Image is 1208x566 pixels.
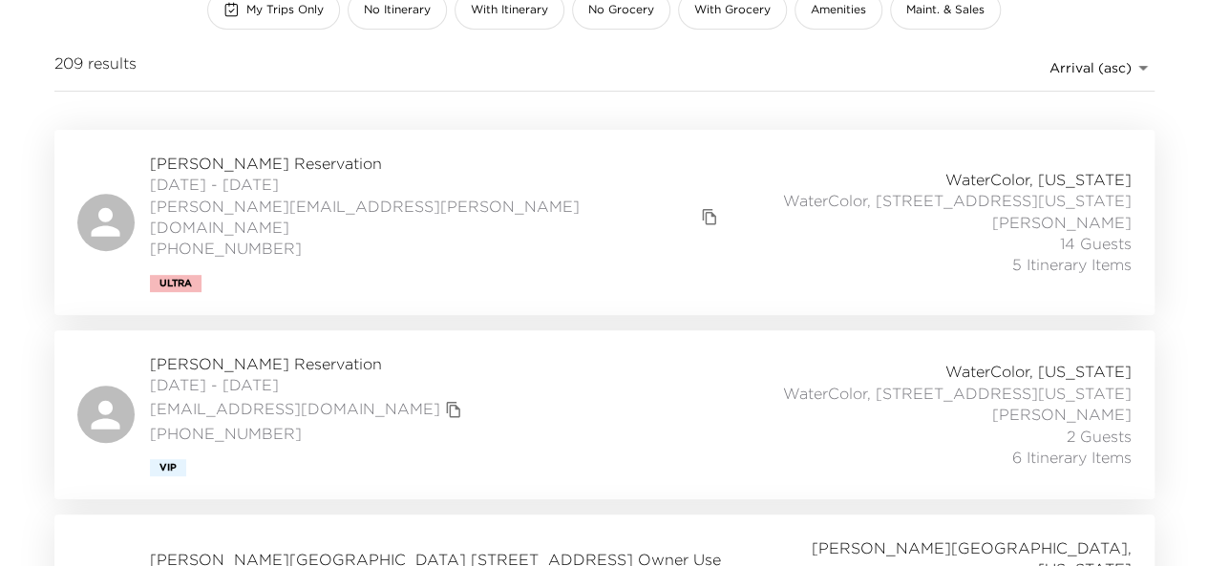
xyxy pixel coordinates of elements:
[150,238,724,259] span: [PHONE_NUMBER]
[1012,447,1132,468] span: 6 Itinerary Items
[150,374,467,395] span: [DATE] - [DATE]
[945,361,1132,382] span: WaterColor, [US_STATE]
[992,404,1132,425] span: [PERSON_NAME]
[1060,233,1132,254] span: 14 Guests
[694,2,771,18] span: With Grocery
[992,212,1132,233] span: [PERSON_NAME]
[811,2,866,18] span: Amenities
[159,462,177,473] span: Vip
[54,52,137,83] span: 209 results
[150,398,440,419] a: [EMAIL_ADDRESS][DOMAIN_NAME]
[54,130,1155,315] a: [PERSON_NAME] Reservation[DATE] - [DATE][PERSON_NAME][EMAIL_ADDRESS][PERSON_NAME][DOMAIN_NAME]cop...
[150,423,467,444] span: [PHONE_NUMBER]
[1012,254,1132,275] span: 5 Itinerary Items
[364,2,431,18] span: No Itinerary
[150,153,724,174] span: [PERSON_NAME] Reservation
[945,169,1132,190] span: WaterColor, [US_STATE]
[906,2,985,18] span: Maint. & Sales
[783,190,1132,211] span: WaterColor, [STREET_ADDRESS][US_STATE]
[150,174,724,195] span: [DATE] - [DATE]
[696,203,723,230] button: copy primary member email
[783,383,1132,404] span: WaterColor, [STREET_ADDRESS][US_STATE]
[150,353,467,374] span: [PERSON_NAME] Reservation
[1067,426,1132,447] span: 2 Guests
[471,2,548,18] span: With Itinerary
[588,2,654,18] span: No Grocery
[150,196,697,239] a: [PERSON_NAME][EMAIL_ADDRESS][PERSON_NAME][DOMAIN_NAME]
[159,278,192,289] span: Ultra
[1049,59,1132,76] span: Arrival (asc)
[440,396,467,423] button: copy primary member email
[246,2,324,18] span: My Trips Only
[54,330,1155,499] a: [PERSON_NAME] Reservation[DATE] - [DATE][EMAIL_ADDRESS][DOMAIN_NAME]copy primary member email[PHO...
